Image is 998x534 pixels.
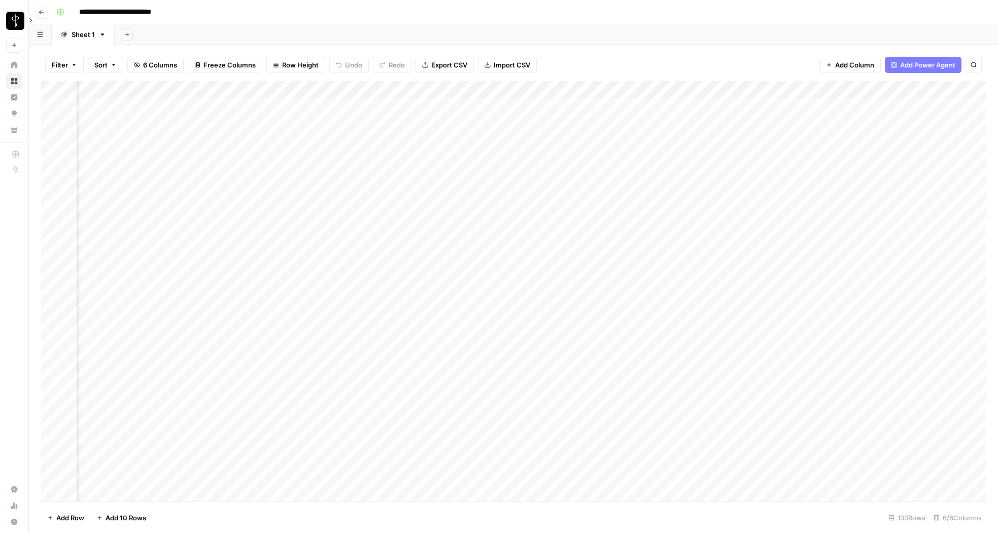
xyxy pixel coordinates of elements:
div: Sheet 1 [72,29,95,40]
button: Workspace: LP Production Workloads [6,8,22,33]
a: Your Data [6,122,22,138]
a: Sheet 1 [52,24,115,45]
button: Filter [45,57,84,73]
span: Freeze Columns [203,60,256,70]
button: Row Height [266,57,325,73]
button: Add Row [41,510,90,526]
button: Help + Support [6,514,22,530]
button: Export CSV [416,57,474,73]
button: Import CSV [478,57,537,73]
button: Undo [329,57,369,73]
a: Opportunities [6,105,22,122]
span: Add Power Agent [900,60,955,70]
span: Export CSV [431,60,467,70]
span: Undo [345,60,362,70]
button: Redo [373,57,411,73]
a: Usage [6,497,22,514]
a: Browse [6,73,22,89]
span: Sort [94,60,108,70]
span: Add Column [835,60,874,70]
div: 6/6 Columns [930,510,986,526]
img: LP Production Workloads Logo [6,12,24,30]
a: Insights [6,89,22,105]
span: Row Height [282,60,319,70]
button: Freeze Columns [188,57,262,73]
span: 6 Columns [143,60,177,70]
span: Redo [389,60,405,70]
span: Add Row [56,513,84,523]
button: Add Column [819,57,881,73]
button: Add Power Agent [885,57,961,73]
button: 6 Columns [127,57,184,73]
a: Settings [6,481,22,497]
span: Filter [52,60,68,70]
button: Sort [88,57,123,73]
span: Add 10 Rows [106,513,146,523]
span: Import CSV [494,60,530,70]
div: 133 Rows [884,510,930,526]
button: Add 10 Rows [90,510,152,526]
a: Home [6,57,22,73]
